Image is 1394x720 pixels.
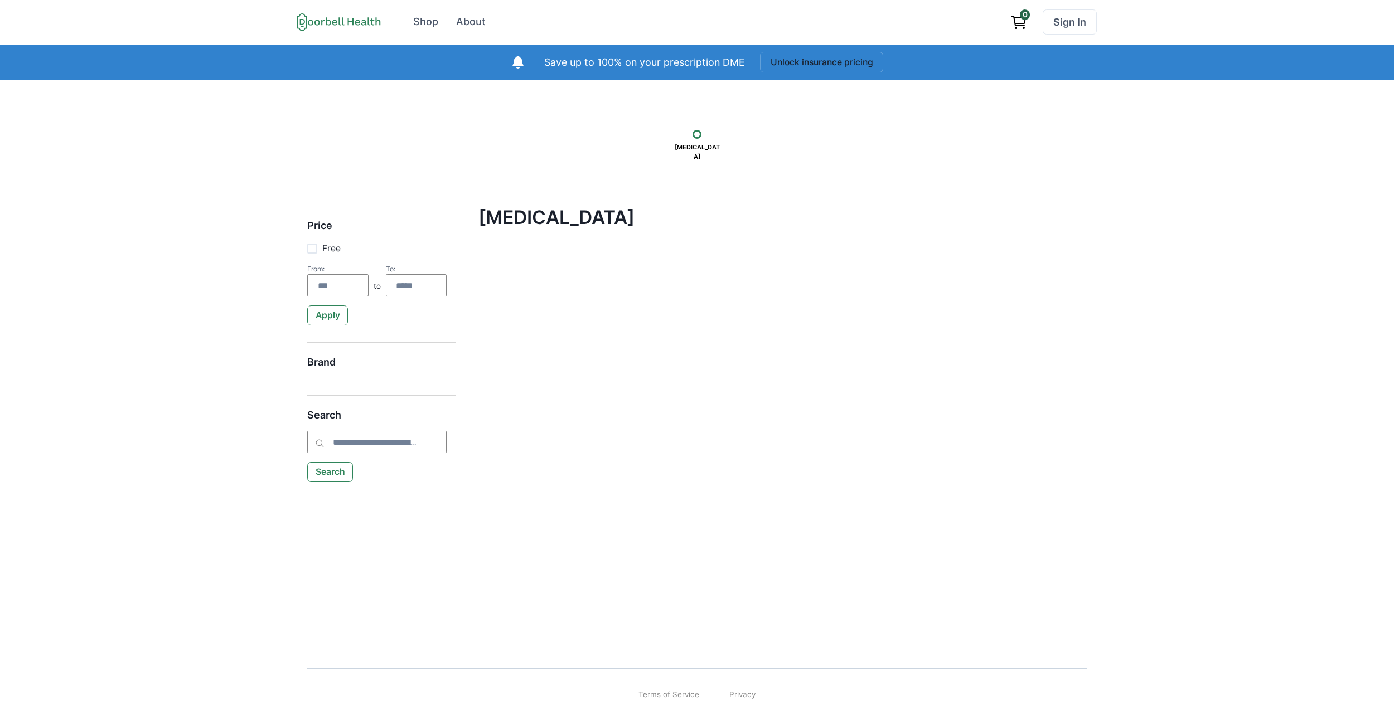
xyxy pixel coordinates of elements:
p: Free [322,242,341,255]
h5: Brand [307,356,447,378]
a: Terms of Service [638,689,699,700]
div: To: [386,265,447,273]
button: Search [307,462,353,482]
div: From: [307,265,369,273]
span: 0 [1020,9,1030,20]
button: Apply [307,305,348,325]
p: Save up to 100% on your prescription DME [544,55,745,70]
p: [MEDICAL_DATA] [669,139,725,165]
div: Shop [413,14,438,30]
h4: [MEDICAL_DATA] [478,206,1064,228]
p: to [374,280,381,296]
a: Privacy [729,689,756,700]
h5: Price [307,220,447,242]
a: Sign In [1043,9,1097,35]
h5: Search [307,409,447,431]
a: About [448,9,493,35]
button: Unlock insurance pricing [760,52,884,72]
div: About [456,14,486,30]
a: Shop [406,9,446,35]
a: View cart [1005,9,1033,35]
